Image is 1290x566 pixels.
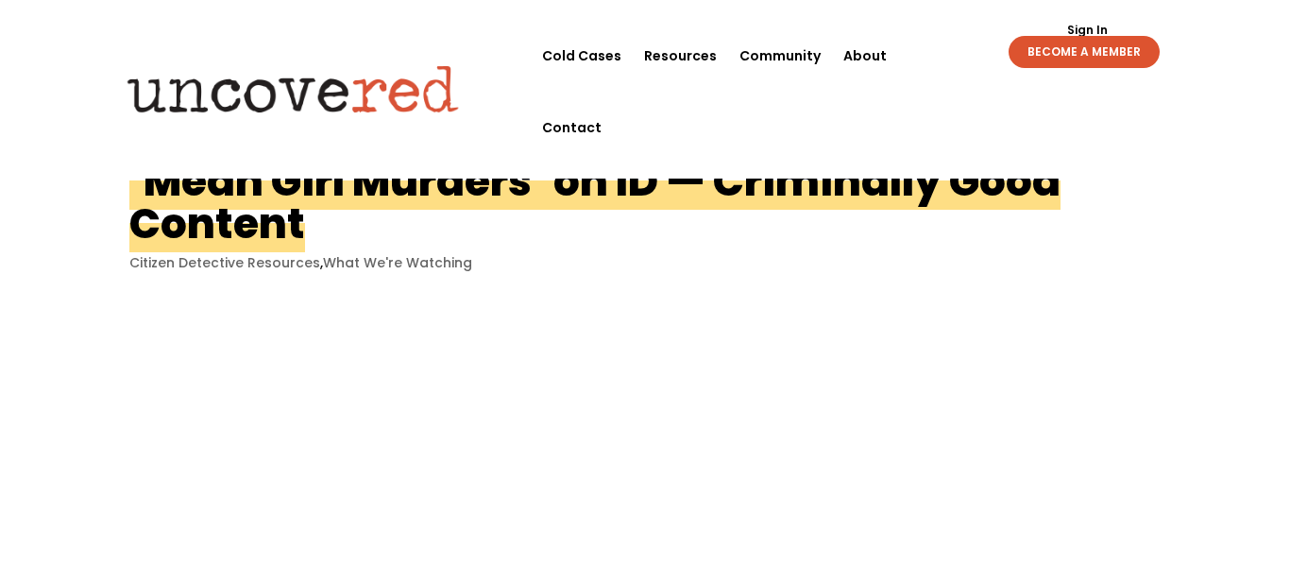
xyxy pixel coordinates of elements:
a: BECOME A MEMBER [1009,36,1160,68]
a: Cold Cases [542,20,621,92]
a: Contact [542,92,602,163]
a: Resources [644,20,717,92]
a: About [843,20,887,92]
a: Community [739,20,821,92]
h1: ‘Mean Girl Murders’ on ID — Criminally Good Content [129,152,1061,252]
a: Sign In [1057,25,1118,36]
a: Citizen Detective Resources [129,253,320,272]
img: Uncovered logo [111,52,475,126]
a: What We're Watching [323,253,472,272]
p: , [129,254,1162,272]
